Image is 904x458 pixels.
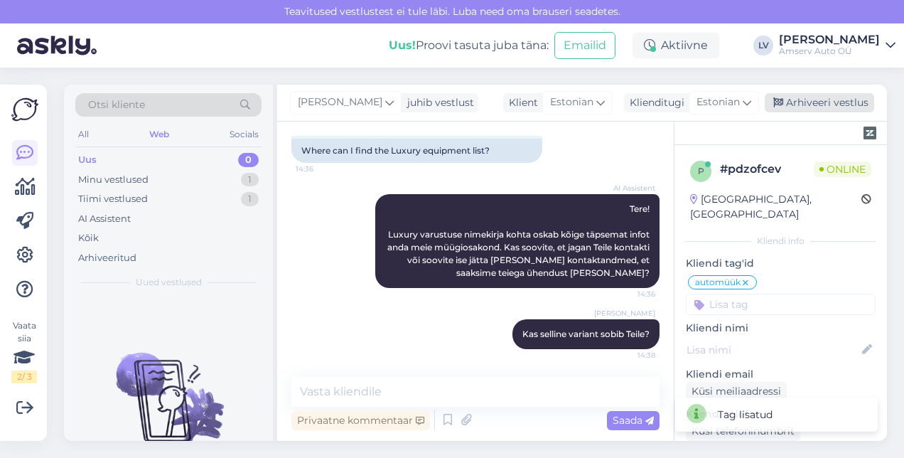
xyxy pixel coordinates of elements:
[238,153,259,167] div: 0
[686,382,787,401] div: Küsi meiliaadressi
[296,164,349,174] span: 14:36
[78,212,131,226] div: AI Assistent
[686,256,876,271] p: Kliendi tag'id
[227,125,262,144] div: Socials
[779,34,880,46] div: [PERSON_NAME]
[522,329,650,339] span: Kas selline variant sobib Teile?
[753,36,773,55] div: LV
[613,414,654,427] span: Saada
[624,95,684,110] div: Klienditugi
[765,93,874,112] div: Arhiveeri vestlus
[814,161,871,177] span: Online
[696,95,740,110] span: Estonian
[594,308,655,319] span: [PERSON_NAME]
[602,350,655,361] span: 14:38
[402,95,474,110] div: juhib vestlust
[779,34,895,57] a: [PERSON_NAME]Amserv Auto OÜ
[503,95,538,110] div: Klient
[78,153,97,167] div: Uus
[11,371,37,383] div: 2 / 3
[11,319,37,383] div: Vaata siia
[241,173,259,187] div: 1
[389,38,416,52] b: Uus!
[78,173,149,187] div: Minu vestlused
[78,251,136,265] div: Arhiveeritud
[690,192,861,222] div: [GEOGRAPHIC_DATA], [GEOGRAPHIC_DATA]
[779,46,880,57] div: Amserv Auto OÜ
[298,95,382,110] span: [PERSON_NAME]
[686,294,876,315] input: Lisa tag
[602,183,655,193] span: AI Assistent
[11,96,38,123] img: Askly Logo
[241,192,259,206] div: 1
[146,125,172,144] div: Web
[75,125,92,144] div: All
[633,33,719,58] div: Aktiivne
[695,278,741,287] span: automüük
[687,342,859,358] input: Lisa nimi
[686,367,876,382] p: Kliendi email
[78,192,148,206] div: Tiimi vestlused
[698,166,704,176] span: p
[720,161,814,178] div: # pdzofcev
[718,408,773,422] div: Tag lisatud
[550,95,593,110] span: Estonian
[686,235,876,247] div: Kliendi info
[389,37,549,54] div: Proovi tasuta juba täna:
[863,127,876,139] img: zendesk
[602,289,655,299] span: 14:36
[136,276,202,289] span: Uued vestlused
[291,411,430,430] div: Privaatne kommentaar
[554,32,615,59] button: Emailid
[686,321,876,336] p: Kliendi nimi
[291,139,542,163] div: Where can I find the Luxury equipment list?
[78,231,99,245] div: Kõik
[88,97,145,112] span: Otsi kliente
[64,327,273,455] img: No chats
